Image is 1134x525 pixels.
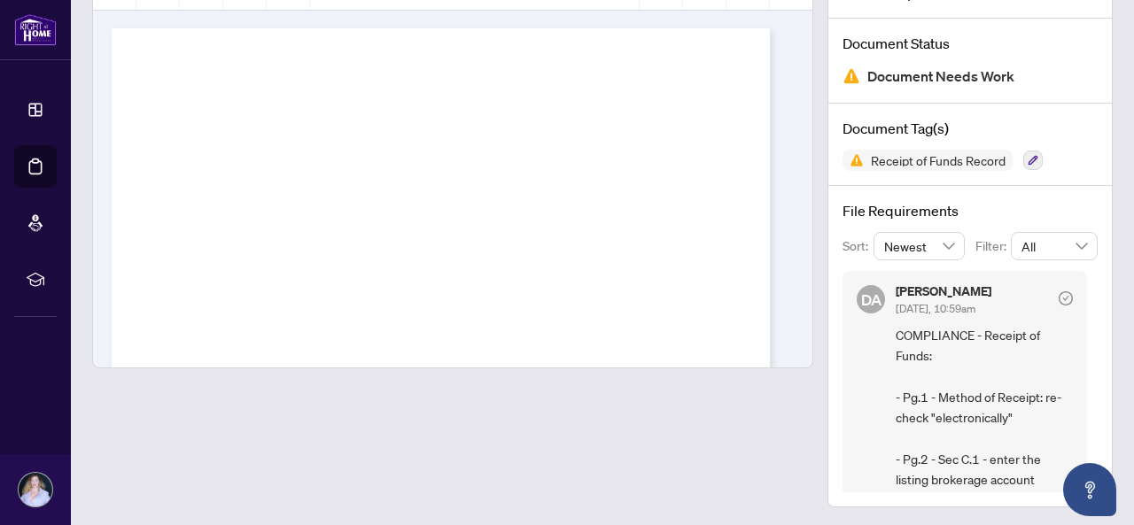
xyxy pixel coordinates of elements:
span: Newest [884,233,955,259]
span: check-circle [1059,291,1073,305]
img: Profile Icon [19,473,52,506]
p: Filter: [975,236,1011,256]
h4: Document Status [843,33,1098,54]
img: Document Status [843,67,860,85]
img: Status Icon [843,150,864,171]
button: Open asap [1063,463,1116,516]
span: DA [860,287,882,311]
h5: [PERSON_NAME] [896,285,991,297]
h4: Document Tag(s) [843,118,1098,139]
img: logo [14,13,57,46]
h4: File Requirements [843,200,1098,221]
span: Document Needs Work [867,65,1014,89]
span: All [1021,233,1087,259]
span: [DATE], 10:59am [896,302,975,315]
p: Sort: [843,236,874,256]
span: Receipt of Funds Record [864,154,1013,166]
